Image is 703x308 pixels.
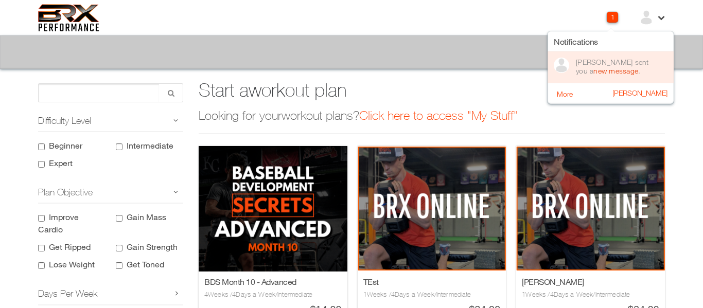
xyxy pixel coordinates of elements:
h3: 1 Weeks / 4 Days a Week / Intermediate [522,290,659,299]
h2: Days Per Week [38,283,183,305]
h3: 1 Weeks / 4 Days a Week / Intermediate [363,290,501,299]
label: Expert [49,158,73,168]
a: TEst [363,277,379,286]
h3: 4 Weeks / 4 Days a Week / Intermediate [204,290,342,299]
a: Click here to access "My Stuff" [359,108,518,122]
img: ex-default-user.svg [639,10,654,25]
h5: Notifications [554,38,667,46]
img: ex-default-user.svg [554,58,569,73]
label: Gain Mass [127,212,166,222]
img: Profile [516,146,665,271]
h2: Plan Objective [38,182,183,204]
label: Lose Weight [49,259,95,269]
h1: Looking for your workout plans ? [199,109,665,134]
label: Beginner [49,140,82,150]
a: BDS Month 10 - Advanced [204,277,296,286]
img: Profile [199,146,347,271]
label: Get Ripped [49,242,91,251]
label: Intermediate [127,140,173,150]
div: 1 [607,12,618,23]
label: Gain Strength [127,242,178,251]
label: Get Toned [127,259,164,269]
img: 6f7da32581c89ca25d665dc3aae533e4f14fe3ef_original.svg [38,4,99,31]
a: More [557,90,573,98]
a: [PERSON_NAME] [612,89,667,97]
img: Profile [358,146,506,271]
label: Improve Cardio [38,212,79,234]
div: [PERSON_NAME] sent you a . [576,58,662,75]
a: [PERSON_NAME] [522,277,584,286]
h2: Difficulty Level [38,110,183,132]
a: new message [593,66,638,75]
h2: Start a workout plan [199,83,665,97]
